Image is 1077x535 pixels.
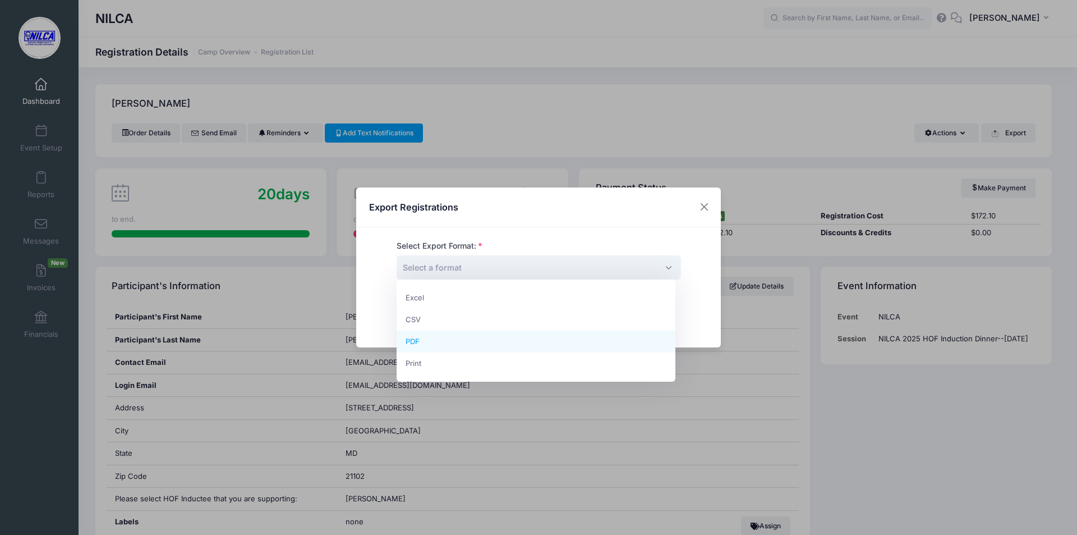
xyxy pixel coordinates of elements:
li: Print [397,353,675,374]
li: Excel [397,287,675,309]
label: Select Export Format: [397,240,482,252]
span: Select a format [397,255,681,280]
h4: Export Registrations [369,200,458,214]
li: PDF [397,331,675,353]
li: CSV [397,309,675,331]
span: Select a format [403,263,462,272]
span: Select a format [403,262,462,273]
button: Close [694,197,715,217]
